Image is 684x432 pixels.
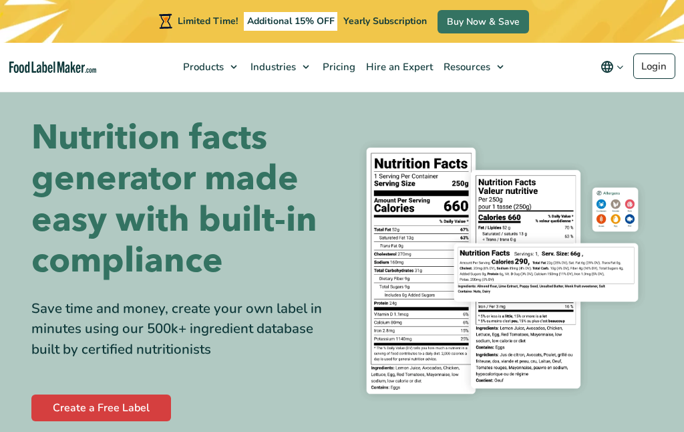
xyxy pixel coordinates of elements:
a: Resources [437,43,510,91]
a: Food Label Maker homepage [9,62,96,73]
span: Limited Time! [178,15,238,27]
span: Products [179,60,225,74]
a: Pricing [316,43,359,91]
a: Hire an Expert [359,43,437,91]
span: Hire an Expert [362,60,434,74]
a: Create a Free Label [31,395,171,421]
a: Login [633,53,675,79]
span: Yearly Subscription [343,15,427,27]
span: Additional 15% OFF [244,12,338,31]
a: Industries [244,43,316,91]
button: Change language [591,53,633,80]
span: Pricing [319,60,357,74]
h1: Nutrition facts generator made easy with built-in compliance [31,118,332,282]
span: Resources [440,60,492,74]
a: Buy Now & Save [438,10,529,33]
span: Industries [246,60,297,74]
div: Save time and money, create your own label in minutes using our 500k+ ingredient database built b... [31,298,332,360]
a: Products [176,43,244,91]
